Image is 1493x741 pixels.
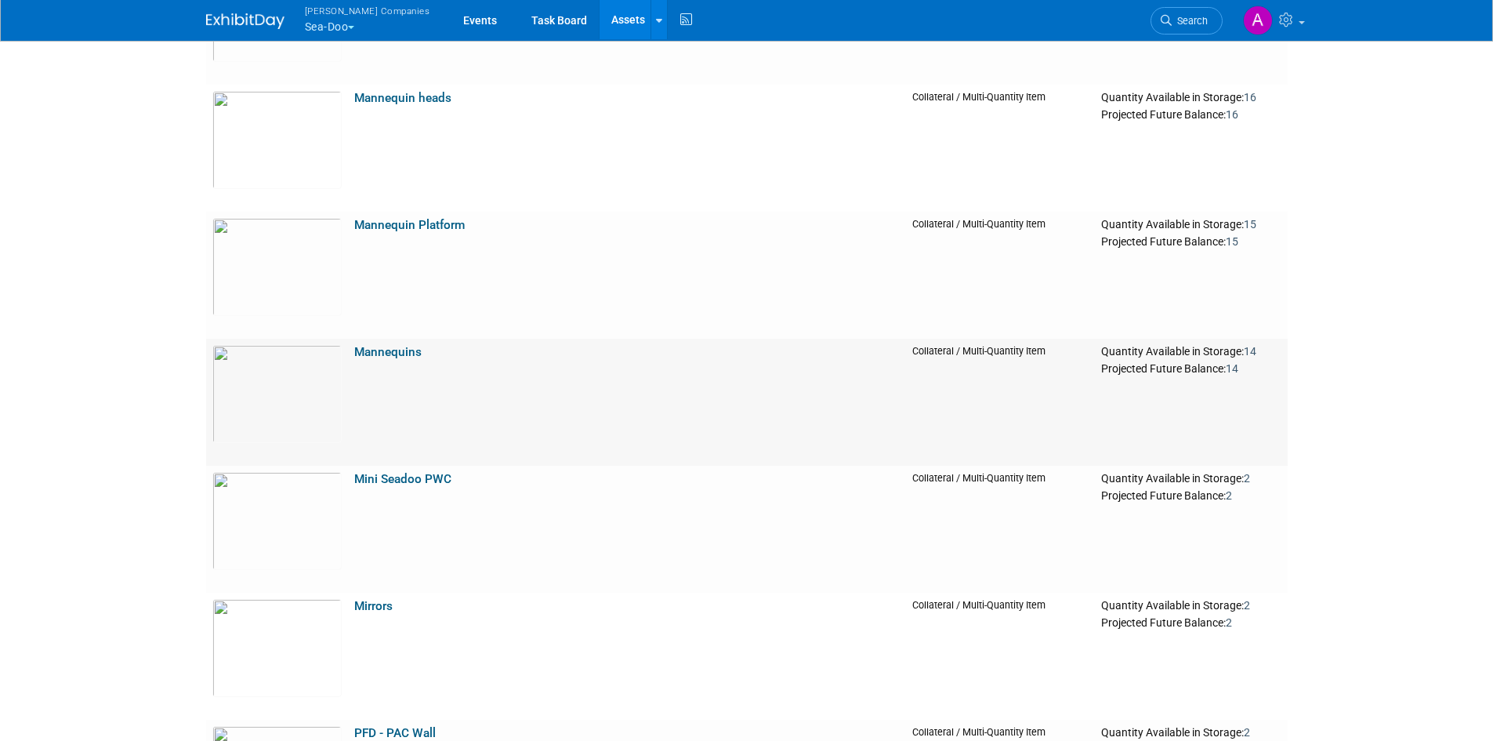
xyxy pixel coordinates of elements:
[1101,218,1281,232] div: Quantity Available in Storage:
[1226,235,1238,248] span: 15
[1244,472,1250,485] span: 2
[1101,599,1281,613] div: Quantity Available in Storage:
[354,726,436,740] a: PFD - PAC Wall
[1244,218,1256,231] span: 15
[1244,345,1256,358] span: 14
[906,85,1096,212] td: Collateral / Multi-Quantity Item
[1101,613,1281,630] div: Projected Future Balance:
[906,466,1096,593] td: Collateral / Multi-Quantity Item
[906,593,1096,720] td: Collateral / Multi-Quantity Item
[1172,15,1208,27] span: Search
[354,91,451,105] a: Mannequin heads
[1101,472,1281,486] div: Quantity Available in Storage:
[1244,726,1250,739] span: 2
[206,13,284,29] img: ExhibitDay
[906,212,1096,339] td: Collateral / Multi-Quantity Item
[1101,232,1281,249] div: Projected Future Balance:
[354,345,422,359] a: Mannequins
[305,2,430,19] span: [PERSON_NAME] Companies
[1101,726,1281,740] div: Quantity Available in Storage:
[1101,486,1281,503] div: Projected Future Balance:
[1101,345,1281,359] div: Quantity Available in Storage:
[1226,489,1232,502] span: 2
[906,339,1096,466] td: Collateral / Multi-Quantity Item
[354,599,393,613] a: Mirrors
[1226,616,1232,629] span: 2
[1243,5,1273,35] img: Amy Brickweg
[1101,91,1281,105] div: Quantity Available in Storage:
[1244,91,1256,104] span: 16
[354,472,451,486] a: Mini Seadoo PWC
[1226,108,1238,121] span: 16
[1101,359,1281,376] div: Projected Future Balance:
[1101,105,1281,122] div: Projected Future Balance:
[1244,599,1250,612] span: 2
[354,218,465,232] a: Mannequin Platform
[1151,7,1223,35] a: Search
[1226,362,1238,375] span: 14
